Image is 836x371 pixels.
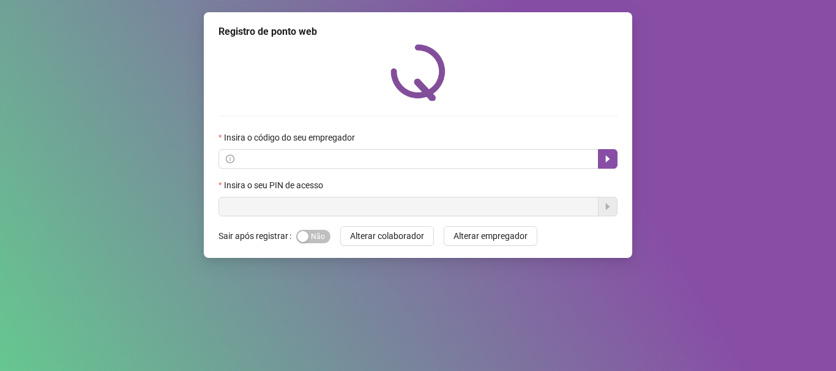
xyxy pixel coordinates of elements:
span: caret-right [603,154,613,164]
label: Insira o código do seu empregador [218,131,363,144]
label: Insira o seu PIN de acesso [218,178,331,192]
span: info-circle [226,155,234,163]
div: Registro de ponto web [218,24,618,39]
span: Alterar colaborador [350,229,424,243]
label: Sair após registrar [218,226,296,246]
button: Alterar empregador [444,226,537,246]
img: QRPoint [390,44,446,101]
button: Alterar colaborador [340,226,434,246]
span: Alterar empregador [453,229,528,243]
